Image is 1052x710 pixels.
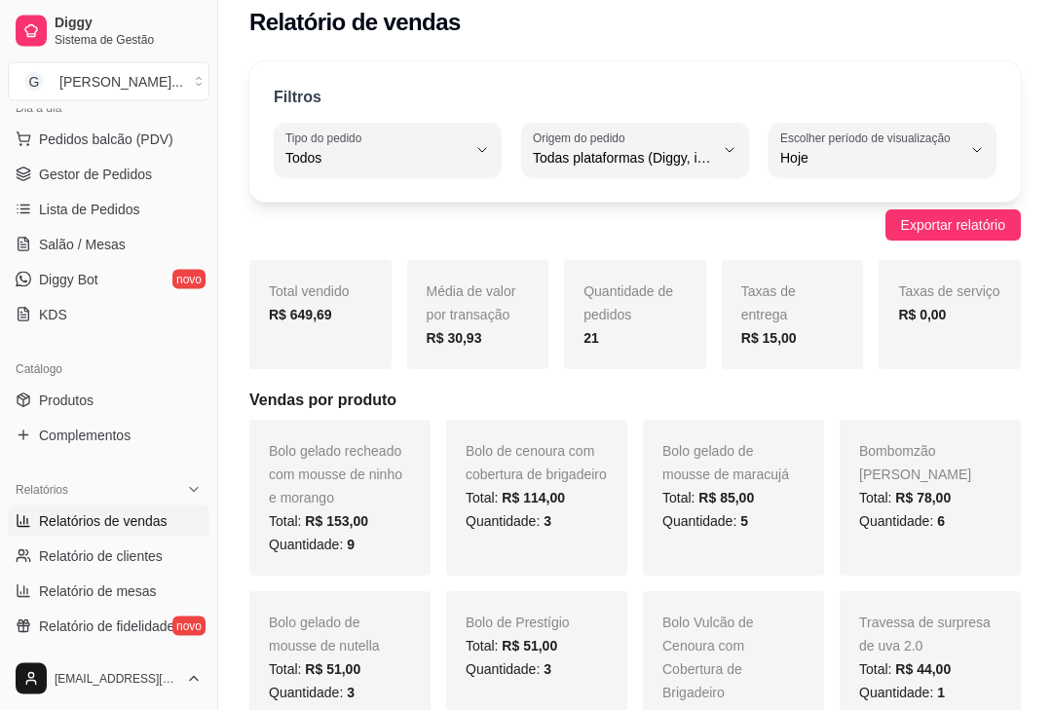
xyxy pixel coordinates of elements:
[937,686,945,701] span: 1
[8,8,209,55] a: DiggySistema de Gestão
[901,215,1005,237] span: Exportar relatório
[269,686,355,701] span: Quantidade:
[502,491,565,506] span: R$ 114,00
[347,686,355,701] span: 3
[269,284,350,300] span: Total vendido
[898,308,946,323] strong: R$ 0,00
[8,505,209,537] a: Relatórios de vendas
[859,444,971,483] span: Bombomzão [PERSON_NAME]
[285,131,368,147] label: Tipo do pedido
[249,8,461,39] h2: Relatório de vendas
[55,32,202,48] span: Sistema de Gestão
[274,87,321,110] p: Filtros
[662,491,754,506] span: Total:
[544,514,551,530] span: 3
[269,444,402,506] span: Bolo gelado recheado com mousse de ninho e morango
[895,662,951,678] span: R$ 44,00
[269,616,380,654] span: Bolo gelado de mousse de nutella
[269,514,368,530] span: Total:
[8,354,209,385] div: Catálogo
[466,662,551,678] span: Quantidade:
[39,426,131,445] span: Complementos
[741,331,797,347] strong: R$ 15,00
[39,305,67,324] span: KDS
[427,331,482,347] strong: R$ 30,93
[347,538,355,553] span: 9
[780,149,961,168] span: Hoje
[39,391,94,410] span: Produtos
[466,616,570,631] span: Bolo de Prestígio
[8,299,209,330] a: KDS
[39,235,126,254] span: Salão / Mesas
[274,124,502,178] button: Tipo do pedidoTodos
[8,229,209,260] a: Salão / Mesas
[8,194,209,225] a: Lista de Pedidos
[466,444,607,483] span: Bolo de cenoura com cobertura de brigadeiro
[8,124,209,155] button: Pedidos balcão (PDV)
[39,165,152,184] span: Gestor de Pedidos
[583,331,599,347] strong: 21
[55,671,178,687] span: [EMAIL_ADDRESS][DOMAIN_NAME]
[698,491,754,506] span: R$ 85,00
[39,200,140,219] span: Lista de Pedidos
[39,546,163,566] span: Relatório de clientes
[859,616,991,654] span: Travessa de surpresa de uva 2.0
[8,541,209,572] a: Relatório de clientes
[305,514,368,530] span: R$ 153,00
[39,511,168,531] span: Relatórios de vendas
[39,130,173,149] span: Pedidos balcão (PDV)
[583,284,673,323] span: Quantidade de pedidos
[59,72,183,92] div: [PERSON_NAME] ...
[544,662,551,678] span: 3
[466,514,551,530] span: Quantidade:
[859,662,951,678] span: Total:
[249,390,1021,413] h5: Vendas por produto
[269,662,360,678] span: Total:
[466,491,565,506] span: Total:
[740,514,748,530] span: 5
[859,514,945,530] span: Quantidade:
[466,639,557,654] span: Total:
[285,149,467,168] span: Todos
[8,385,209,416] a: Produtos
[427,284,516,323] span: Média de valor por transação
[8,264,209,295] a: Diggy Botnovo
[741,284,796,323] span: Taxas de entrega
[269,538,355,553] span: Quantidade:
[895,491,951,506] span: R$ 78,00
[16,482,68,498] span: Relatórios
[533,131,631,147] label: Origem do pedido
[898,284,999,300] span: Taxas de serviço
[885,210,1021,242] button: Exportar relatório
[39,270,98,289] span: Diggy Bot
[39,617,174,636] span: Relatório de fidelidade
[24,72,44,92] span: G
[8,420,209,451] a: Complementos
[533,149,714,168] span: Todas plataformas (Diggy, iFood)
[8,62,209,101] button: Select a team
[55,15,202,32] span: Diggy
[859,686,945,701] span: Quantidade:
[502,639,557,654] span: R$ 51,00
[8,576,209,607] a: Relatório de mesas
[662,514,748,530] span: Quantidade:
[305,662,360,678] span: R$ 51,00
[937,514,945,530] span: 6
[662,444,789,483] span: Bolo gelado de mousse de maracujá
[662,616,754,701] span: Bolo Vulcão de Cenoura com Cobertura de Brigadeiro
[521,124,749,178] button: Origem do pedidoTodas plataformas (Diggy, iFood)
[780,131,957,147] label: Escolher período de visualização
[8,655,209,702] button: [EMAIL_ADDRESS][DOMAIN_NAME]
[269,308,332,323] strong: R$ 649,69
[769,124,996,178] button: Escolher período de visualizaçãoHoje
[8,159,209,190] a: Gestor de Pedidos
[39,581,157,601] span: Relatório de mesas
[8,611,209,642] a: Relatório de fidelidadenovo
[859,491,951,506] span: Total:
